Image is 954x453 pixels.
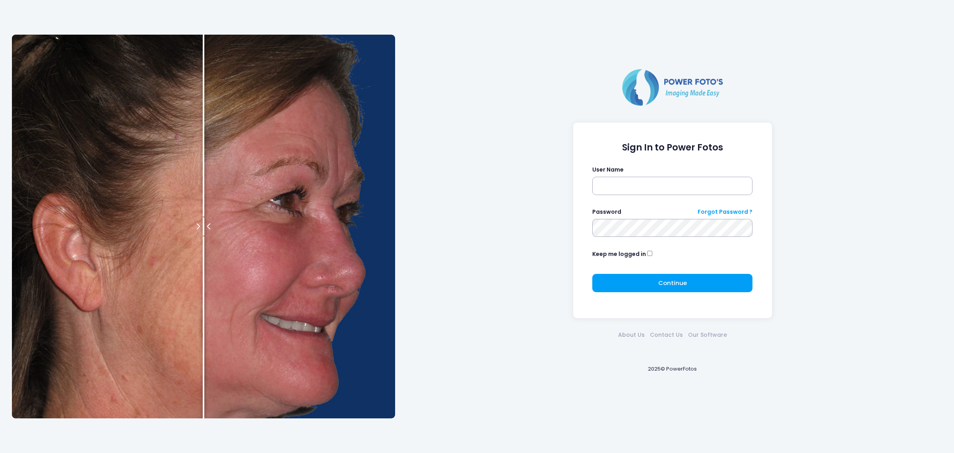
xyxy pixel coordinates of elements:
[685,331,729,339] a: Our Software
[592,208,621,216] label: Password
[619,67,726,107] img: Logo
[592,142,752,153] h1: Sign In to Power Fotos
[658,279,687,287] span: Continue
[592,166,624,174] label: User Name
[403,352,942,386] div: 2025© PowerFotos
[698,208,752,216] a: Forgot Password ?
[647,331,685,339] a: Contact Us
[615,331,647,339] a: About Us
[592,250,646,258] label: Keep me logged in
[592,274,752,292] button: Continue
